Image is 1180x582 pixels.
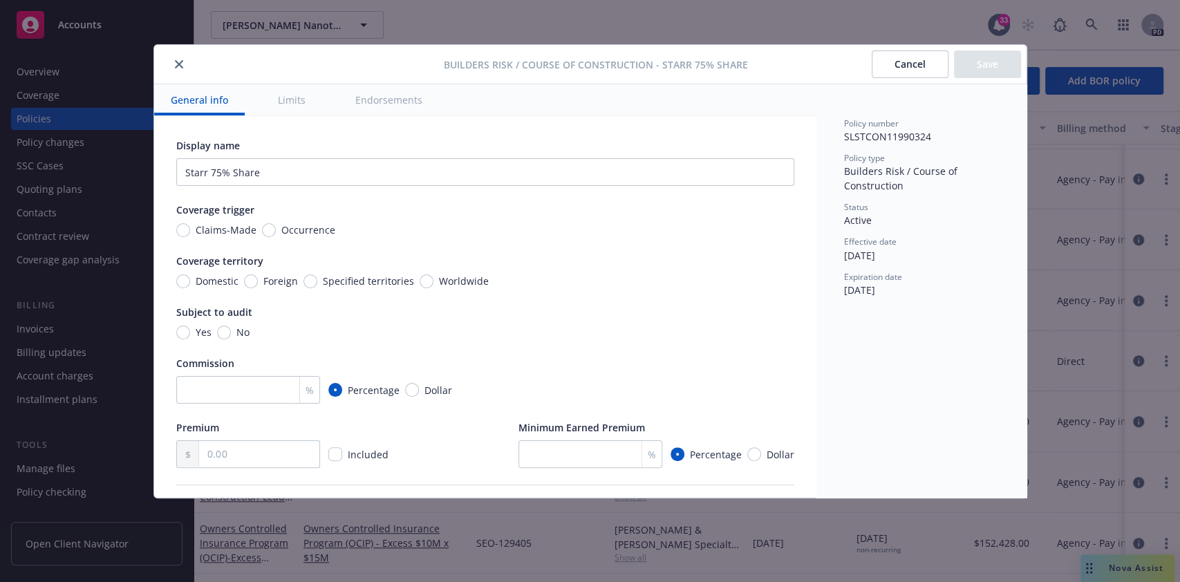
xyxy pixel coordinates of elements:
[199,441,319,467] input: 0.00
[844,130,931,143] span: SLSTCON11990324
[176,357,234,370] span: Commission
[196,274,238,288] span: Domestic
[244,274,258,288] input: Foreign
[262,223,276,237] input: Occurrence
[844,152,885,164] span: Policy type
[323,274,414,288] span: Specified territories
[281,223,335,237] span: Occurrence
[767,447,794,462] span: Dollar
[844,236,897,247] span: Effective date
[348,383,400,397] span: Percentage
[518,421,645,434] span: Minimum Earned Premium
[176,274,190,288] input: Domestic
[690,447,742,462] span: Percentage
[176,306,252,319] span: Subject to audit
[424,383,452,397] span: Dollar
[844,249,875,262] span: [DATE]
[844,118,899,129] span: Policy number
[844,271,902,283] span: Expiration date
[328,383,342,397] input: Percentage
[648,447,656,462] span: %
[306,383,314,397] span: %
[747,447,761,461] input: Dollar
[196,325,212,339] span: Yes
[176,421,219,434] span: Premium
[303,274,317,288] input: Specified territories
[405,383,419,397] input: Dollar
[844,283,875,297] span: [DATE]
[176,139,240,152] span: Display name
[236,325,250,339] span: No
[196,223,256,237] span: Claims-Made
[261,84,322,115] button: Limits
[176,203,254,216] span: Coverage trigger
[154,84,245,115] button: General info
[176,326,190,339] input: Yes
[420,274,433,288] input: Worldwide
[176,223,190,237] input: Claims-Made
[171,56,187,73] button: close
[339,84,439,115] button: Endorsements
[444,57,748,72] span: Builders Risk / Course of Construction - Starr 75% Share
[348,448,388,461] span: Included
[844,165,960,192] span: Builders Risk / Course of Construction
[844,201,868,213] span: Status
[217,326,231,339] input: No
[671,447,684,461] input: Percentage
[439,274,489,288] span: Worldwide
[263,274,298,288] span: Foreign
[176,254,263,267] span: Coverage territory
[844,214,872,227] span: Active
[872,50,948,78] button: Cancel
